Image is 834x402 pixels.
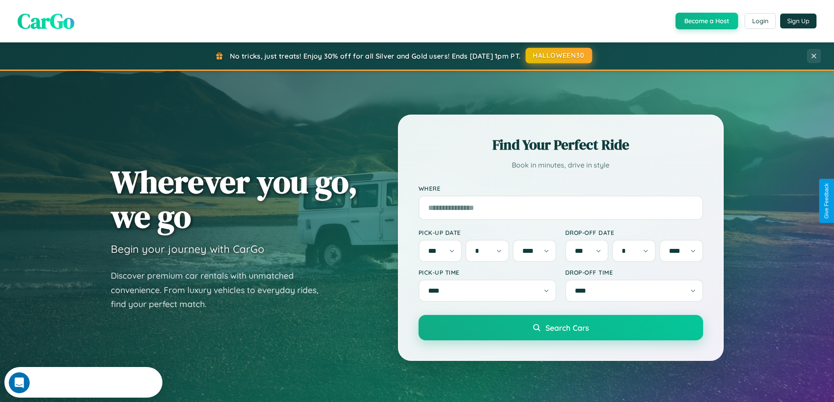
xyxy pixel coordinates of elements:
[745,13,776,29] button: Login
[111,164,358,234] h1: Wherever you go, we go
[419,159,703,171] p: Book in minutes, drive in style
[545,323,589,332] span: Search Cars
[230,52,521,60] span: No tricks, just treats! Enjoy 30% off for all Silver and Gold users! Ends [DATE] 1pm PT.
[780,14,816,28] button: Sign Up
[4,367,162,398] iframe: Intercom live chat discovery launcher
[419,185,703,192] label: Where
[18,7,74,35] span: CarGo
[111,242,264,255] h3: Begin your journey with CarGo
[565,229,703,236] label: Drop-off Date
[419,269,556,276] label: Pick-up Time
[419,135,703,154] h2: Find Your Perfect Ride
[526,48,592,63] button: HALLOWEEN30
[565,269,703,276] label: Drop-off Time
[823,183,830,219] div: Give Feedback
[419,229,556,236] label: Pick-up Date
[676,13,738,29] button: Become a Host
[419,315,703,340] button: Search Cars
[111,269,330,311] p: Discover premium car rentals with unmatched convenience. From luxury vehicles to everyday rides, ...
[9,372,30,393] iframe: Intercom live chat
